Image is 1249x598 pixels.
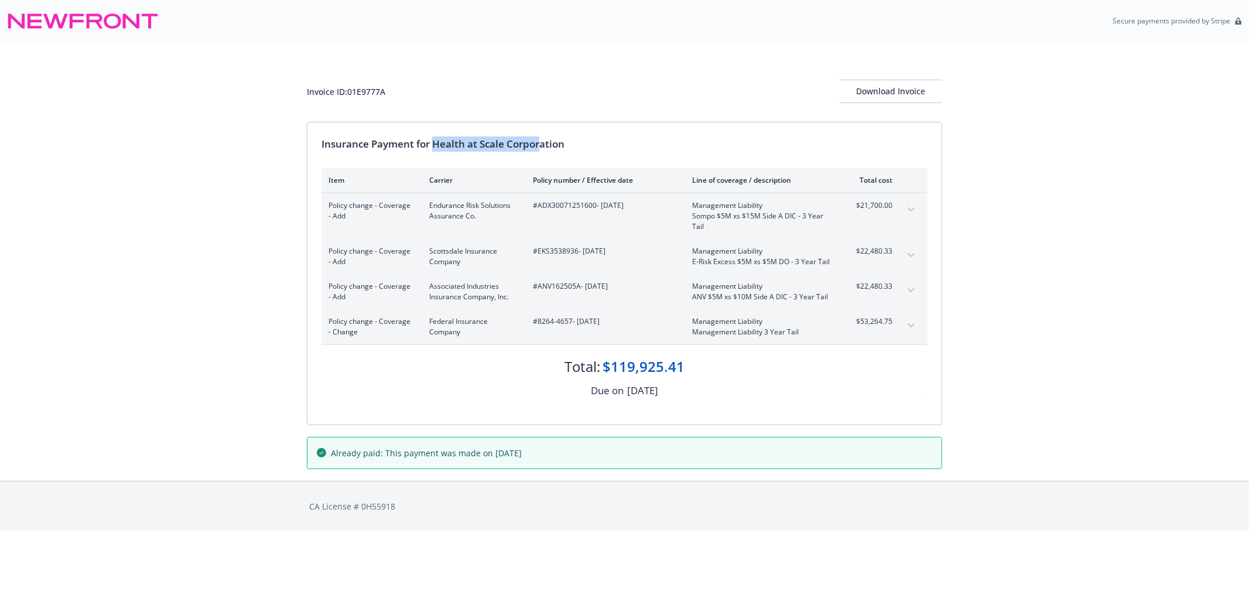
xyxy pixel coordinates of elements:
div: Policy change - Coverage - AddEndurance Risk Solutions Assurance Co.#ADX30071251600- [DATE]Manage... [321,193,928,239]
span: Management Liability [692,281,830,292]
span: Already paid: This payment was made on [DATE] [331,447,522,459]
span: Management Liability [692,316,830,327]
span: #ADX30071251600 - [DATE] [533,200,673,211]
div: Total cost [848,175,892,185]
div: Line of coverage / description [692,175,830,185]
div: Policy change - Coverage - ChangeFederal Insurance Company#8264-4657- [DATE]Management LiabilityM... [321,309,928,344]
span: ANV $5M xs $10M Side A DIC - 3 Year Tail [692,292,830,302]
div: Insurance Payment for Health at Scale Corporation [321,136,928,152]
span: Management LiabilitySompo $5M xs $15M Side A DIC - 3 Year Tail [692,200,830,232]
div: Policy number / Effective date [533,175,673,185]
span: #ANV162505A - [DATE] [533,281,673,292]
span: Policy change - Coverage - Add [328,200,410,221]
div: Total: [564,357,600,377]
p: Secure payments provided by Stripe [1113,16,1230,26]
span: Scottsdale Insurance Company [429,246,514,267]
div: Policy change - Coverage - AddAssociated Industries Insurance Company, Inc.#ANV162505A- [DATE]Man... [321,274,928,309]
span: Management LiabilityE-Risk Excess $5M xs $5M DO - 3 Year Tail [692,246,830,267]
span: Sompo $5M xs $15M Side A DIC - 3 Year Tail [692,211,830,232]
span: $22,480.33 [848,246,892,257]
span: Management Liability 3 Year Tail [692,327,830,337]
span: #8264-4657 - [DATE] [533,316,673,327]
div: Invoice ID: 01E9777A [307,86,385,98]
span: #EKS3538936 - [DATE] [533,246,673,257]
span: Management Liability [692,200,830,211]
button: Download Invoice [840,80,942,103]
div: $119,925.41 [603,357,685,377]
button: expand content [902,246,921,265]
span: $53,264.75 [848,316,892,327]
span: Endurance Risk Solutions Assurance Co. [429,200,514,221]
div: CA License # 0H55918 [309,500,940,512]
span: Federal Insurance Company [429,316,514,337]
span: Management LiabilityANV $5M xs $10M Side A DIC - 3 Year Tail [692,281,830,302]
button: expand content [902,281,921,300]
div: Carrier [429,175,514,185]
span: Policy change - Coverage - Add [328,281,410,302]
div: Item [328,175,410,185]
div: Download Invoice [840,80,942,102]
span: Associated Industries Insurance Company, Inc. [429,281,514,302]
span: $21,700.00 [848,200,892,211]
span: $22,480.33 [848,281,892,292]
span: E-Risk Excess $5M xs $5M DO - 3 Year Tail [692,257,830,267]
button: expand content [902,316,921,335]
span: Management Liability [692,246,830,257]
button: expand content [902,200,921,219]
div: Due on [591,383,624,398]
span: Policy change - Coverage - Add [328,246,410,267]
div: Policy change - Coverage - AddScottsdale Insurance Company#EKS3538936- [DATE]Management Liability... [321,239,928,274]
span: Management LiabilityManagement Liability 3 Year Tail [692,316,830,337]
span: Policy change - Coverage - Change [328,316,410,337]
div: [DATE] [627,383,658,398]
